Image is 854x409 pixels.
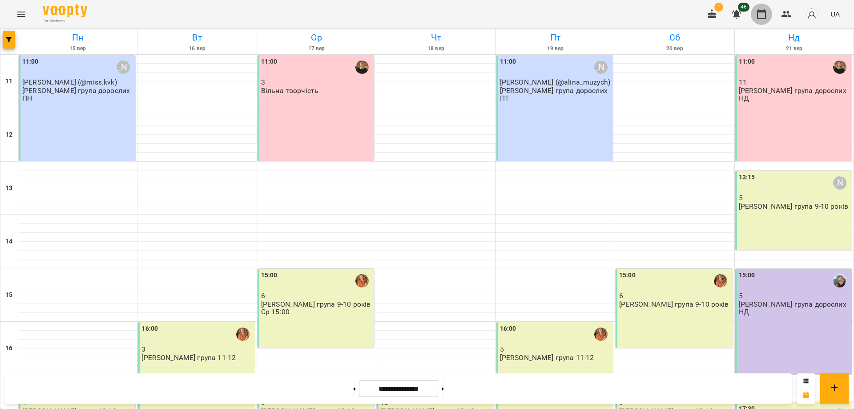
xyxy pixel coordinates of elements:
label: 13:15 [739,173,755,182]
p: 5 [500,345,611,353]
h6: Ср [258,31,375,45]
img: Катеренчук Оксана [355,61,369,74]
div: Віолетта [117,61,130,74]
p: [PERSON_NAME] група дорослих ПТ [500,87,611,102]
label: 15:00 [739,271,755,280]
p: [PERSON_NAME] група дорослих НД [739,87,850,102]
label: 11:00 [739,57,755,67]
h6: 13 [5,183,12,193]
p: 5 [739,292,850,300]
p: 3 [141,345,253,353]
h6: 12 [5,130,12,140]
p: [PERSON_NAME] група 9-10 років Ср 15:00 [261,300,372,316]
h6: Нд [736,31,852,45]
img: Гумінська Оля [833,274,846,288]
p: Вільна творчість [261,87,318,94]
h6: Пн [20,31,136,45]
p: 6 [261,292,372,300]
div: Віолетта [594,61,608,74]
h6: 18 вер [378,45,494,53]
label: 15:00 [261,271,278,280]
img: Катеренчук Оксана [833,61,846,74]
h6: 20 вер [616,45,733,53]
h6: Сб [616,31,733,45]
p: 5 [739,194,850,202]
h6: 15 вер [20,45,136,53]
p: [PERSON_NAME] група дорослих ПН [22,87,133,102]
img: avatar_s.png [806,8,818,20]
img: Voopty Logo [43,4,87,17]
h6: 17 вер [258,45,375,53]
button: Menu [11,4,32,25]
h6: 19 вер [497,45,613,53]
h6: Чт [378,31,494,45]
span: UA [830,9,840,19]
h6: 16 [5,344,12,353]
label: 15:00 [619,271,636,280]
p: 11 [739,78,850,86]
label: 11:00 [22,57,39,67]
span: 46 [738,3,749,12]
h6: Вт [139,31,255,45]
span: [PERSON_NAME] (@miss.kvk) [22,78,117,86]
h6: Пт [497,31,613,45]
p: [PERSON_NAME] група 11-12 [141,354,236,361]
img: Зуєва Віта [355,274,369,288]
p: [PERSON_NAME] група 9-10 років [619,300,729,308]
span: For Business [43,18,87,24]
p: [PERSON_NAME] група дорослих НД [739,300,850,316]
h6: 11 [5,77,12,86]
h6: 15 [5,290,12,300]
label: 16:00 [141,324,158,334]
label: 11:00 [261,57,278,67]
span: 1 [714,3,723,12]
h6: 21 вер [736,45,852,53]
img: Зуєва Віта [236,328,250,341]
span: [PERSON_NAME] (@alina_muzych) [500,78,610,86]
img: Зуєва Віта [714,274,727,288]
h6: 14 [5,237,12,247]
label: 16:00 [500,324,516,334]
p: [PERSON_NAME] група 9-10 років [739,202,848,210]
img: Зуєва Віта [594,328,608,341]
button: UA [827,6,843,22]
p: 6 [619,292,730,300]
div: Іра Дудка [833,176,846,190]
h6: 16 вер [139,45,255,53]
p: 3 [261,78,372,86]
label: 11:00 [500,57,516,67]
p: [PERSON_NAME] група 11-12 [500,354,594,361]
